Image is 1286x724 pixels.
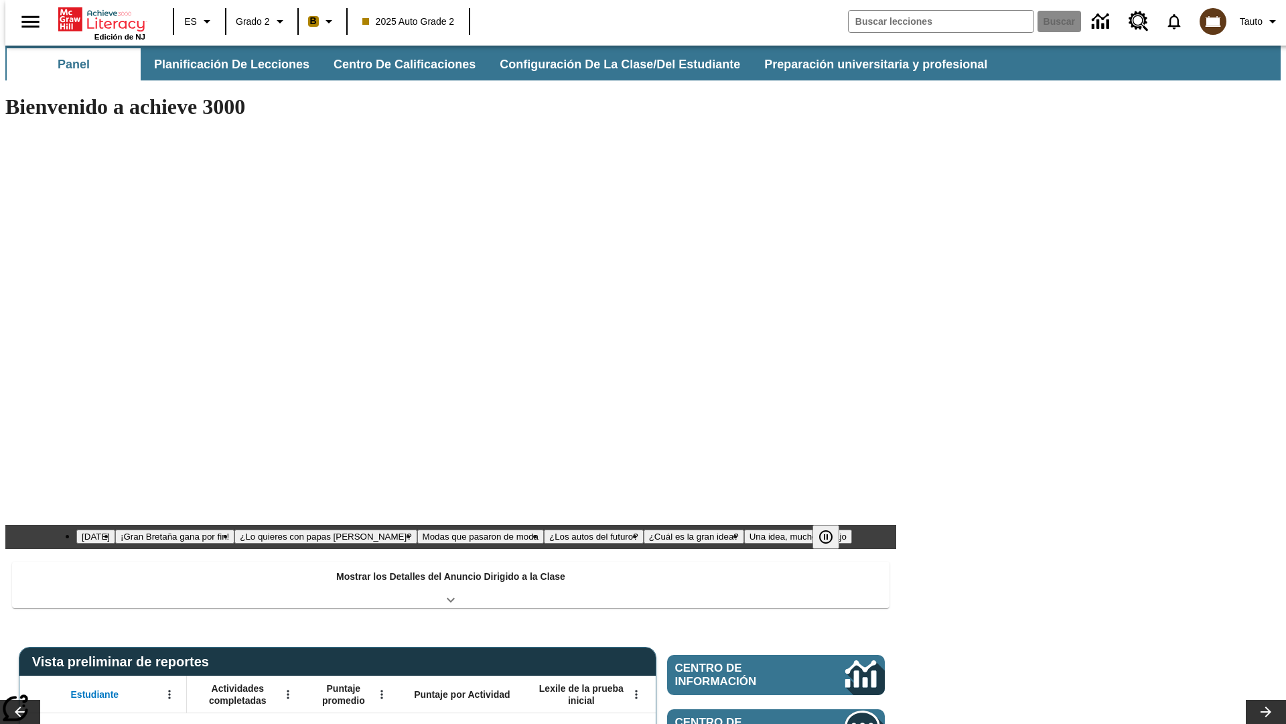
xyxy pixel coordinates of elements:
[310,13,317,29] span: B
[323,48,486,80] button: Centro de calificaciones
[1234,9,1286,34] button: Perfil/Configuración
[489,48,751,80] button: Configuración de la clase/del estudiante
[417,530,544,544] button: Diapositiva 4 Modas que pasaron de moda
[11,2,50,42] button: Abrir el menú lateral
[278,684,298,705] button: Abrir menú
[1192,4,1234,39] button: Escoja un nuevo avatar
[812,525,839,549] button: Pausar
[115,530,234,544] button: Diapositiva 2 ¡Gran Bretaña gana por fin!
[1121,3,1157,40] a: Centro de recursos, Se abrirá en una pestaña nueva.
[159,684,180,705] button: Abrir menú
[184,15,197,29] span: ES
[7,48,141,80] button: Panel
[1084,3,1121,40] a: Centro de información
[372,684,392,705] button: Abrir menú
[32,654,216,670] span: Vista preliminar de reportes
[58,5,145,41] div: Portada
[544,530,644,544] button: Diapositiva 5 ¿Los autos del futuro?
[311,682,376,707] span: Puntaje promedio
[236,15,270,29] span: Grado 2
[5,95,896,119] h1: Bienvenido a achieve 3000
[754,48,998,80] button: Preparación universitaria y profesional
[1200,8,1226,35] img: avatar image
[1240,15,1263,29] span: Tauto
[194,682,282,707] span: Actividades completadas
[303,9,342,34] button: Boost El color de la clase es anaranjado claro. Cambiar el color de la clase.
[414,688,510,701] span: Puntaje por Actividad
[675,662,800,688] span: Centro de información
[812,525,853,549] div: Pausar
[230,9,293,34] button: Grado: Grado 2, Elige un grado
[76,530,115,544] button: Diapositiva 1 Día del Trabajo
[58,6,145,33] a: Portada
[532,682,630,707] span: Lexile de la prueba inicial
[644,530,744,544] button: Diapositiva 6 ¿Cuál es la gran idea?
[667,655,885,695] a: Centro de información
[178,9,221,34] button: Lenguaje: ES, Selecciona un idioma
[5,46,1281,80] div: Subbarra de navegación
[336,570,565,584] p: Mostrar los Detalles del Anuncio Dirigido a la Clase
[626,684,646,705] button: Abrir menú
[1157,4,1192,39] a: Notificaciones
[143,48,320,80] button: Planificación de lecciones
[234,530,417,544] button: Diapositiva 3 ¿Lo quieres con papas fritas?
[744,530,852,544] button: Diapositiva 7 Una idea, mucho trabajo
[12,562,889,608] div: Mostrar los Detalles del Anuncio Dirigido a la Clase
[849,11,1033,32] input: Buscar campo
[71,688,119,701] span: Estudiante
[1246,700,1286,724] button: Carrusel de lecciones, seguir
[5,48,999,80] div: Subbarra de navegación
[362,15,455,29] span: 2025 Auto Grade 2
[94,33,145,41] span: Edición de NJ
